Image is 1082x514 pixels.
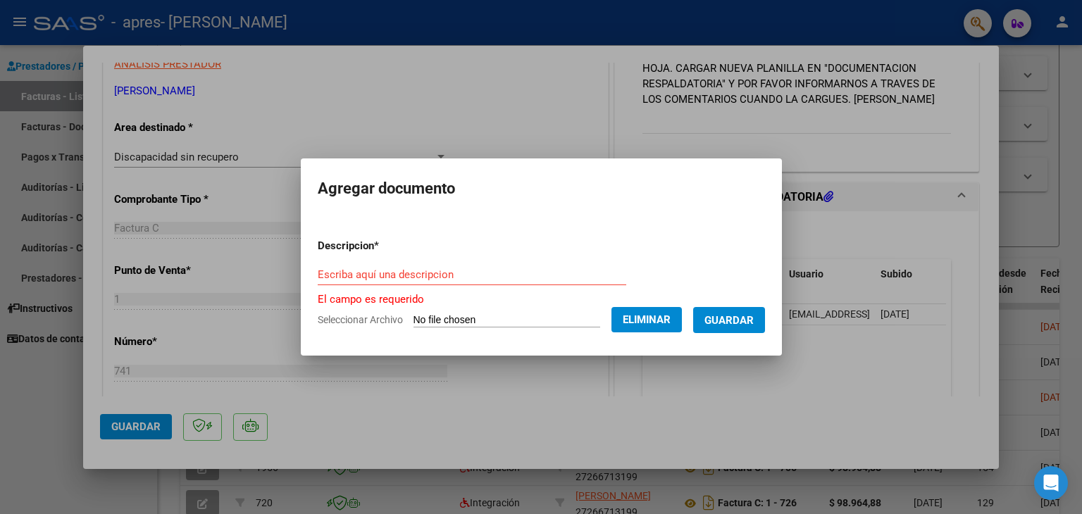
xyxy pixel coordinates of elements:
[318,292,765,308] p: El campo es requerido
[611,307,682,332] button: Eliminar
[623,313,671,326] span: Eliminar
[693,307,765,333] button: Guardar
[318,238,452,254] p: Descripcion
[1034,466,1068,500] div: Open Intercom Messenger
[704,314,754,327] span: Guardar
[318,175,765,202] h2: Agregar documento
[318,314,403,325] span: Seleccionar Archivo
